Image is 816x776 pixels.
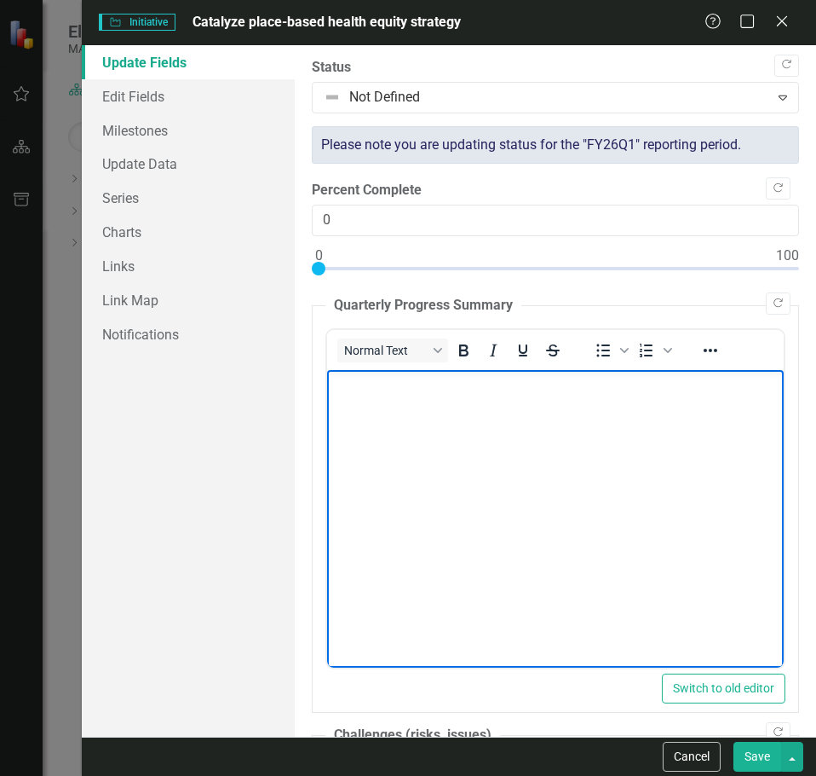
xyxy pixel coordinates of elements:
[82,181,295,215] a: Series
[632,339,675,362] div: Numbered list
[82,79,295,113] a: Edit Fields
[82,283,295,317] a: Link Map
[538,339,567,362] button: Strikethrough
[312,181,799,200] label: Percent Complete
[589,339,631,362] div: Bullet list
[82,45,295,79] a: Update Fields
[82,249,295,283] a: Links
[449,339,478,362] button: Bold
[663,742,721,772] button: Cancel
[662,674,785,704] button: Switch to old editor
[82,317,295,351] a: Notifications
[312,58,799,78] label: Status
[344,344,428,357] span: Normal Text
[479,339,508,362] button: Italic
[99,14,175,31] span: Initiative
[509,339,537,362] button: Underline
[312,126,799,165] div: Please note you are updating status for the "FY26Q1" reporting period.
[325,296,521,316] legend: Quarterly Progress Summary
[733,742,781,772] button: Save
[325,726,500,745] legend: Challenges (risks, issues)
[337,339,448,362] button: Block Normal Text
[193,14,461,30] span: Catalyze place-based health equity strategy
[327,370,784,668] iframe: Rich Text Area
[696,339,725,362] button: Reveal or hide additional toolbar items
[82,147,295,181] a: Update Data
[82,113,295,148] a: Milestones
[82,215,295,249] a: Charts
